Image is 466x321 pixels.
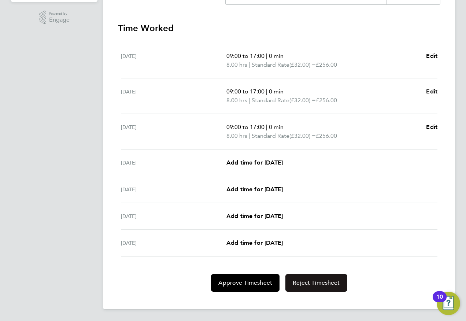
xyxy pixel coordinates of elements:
[226,97,247,104] span: 8.00 hrs
[121,212,226,221] div: [DATE]
[426,52,437,60] a: Edit
[436,297,443,306] div: 10
[252,96,289,105] span: Standard Rate
[269,123,284,130] span: 0 min
[226,239,283,246] span: Add time for [DATE]
[226,61,247,68] span: 8.00 hrs
[426,123,437,132] a: Edit
[49,11,70,17] span: Powered by
[316,132,337,139] span: £256.00
[226,212,283,221] a: Add time for [DATE]
[269,52,284,59] span: 0 min
[121,239,226,247] div: [DATE]
[426,88,437,95] span: Edit
[249,97,250,104] span: |
[121,52,226,69] div: [DATE]
[226,158,283,167] a: Add time for [DATE]
[249,61,250,68] span: |
[252,132,289,140] span: Standard Rate
[226,52,265,59] span: 09:00 to 17:00
[252,60,289,69] span: Standard Rate
[269,88,284,95] span: 0 min
[426,52,437,59] span: Edit
[289,97,316,104] span: (£32.00) =
[226,123,265,130] span: 09:00 to 17:00
[39,11,70,25] a: Powered byEngage
[437,292,460,315] button: Open Resource Center, 10 new notifications
[289,132,316,139] span: (£32.00) =
[226,132,247,139] span: 8.00 hrs
[316,61,337,68] span: £256.00
[211,274,280,292] button: Approve Timesheet
[293,279,340,287] span: Reject Timesheet
[226,186,283,193] span: Add time for [DATE]
[121,87,226,105] div: [DATE]
[289,61,316,68] span: (£32.00) =
[226,213,283,219] span: Add time for [DATE]
[266,123,267,130] span: |
[226,239,283,247] a: Add time for [DATE]
[118,22,440,34] h3: Time Worked
[285,274,347,292] button: Reject Timesheet
[226,88,265,95] span: 09:00 to 17:00
[121,185,226,194] div: [DATE]
[121,158,226,167] div: [DATE]
[316,97,337,104] span: £256.00
[121,123,226,140] div: [DATE]
[226,159,283,166] span: Add time for [DATE]
[426,123,437,130] span: Edit
[266,88,267,95] span: |
[49,17,70,23] span: Engage
[426,87,437,96] a: Edit
[226,185,283,194] a: Add time for [DATE]
[266,52,267,59] span: |
[218,279,272,287] span: Approve Timesheet
[249,132,250,139] span: |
